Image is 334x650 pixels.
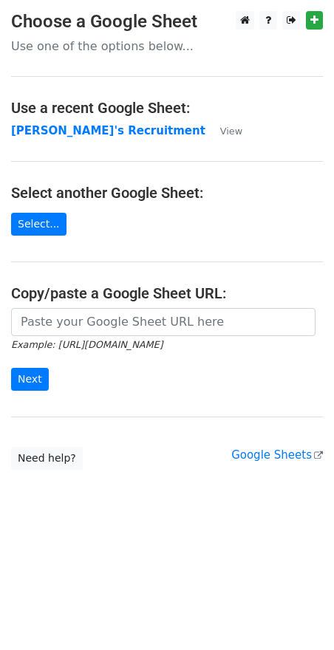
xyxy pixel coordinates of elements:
input: Next [11,368,49,391]
h4: Use a recent Google Sheet: [11,99,323,117]
h4: Copy/paste a Google Sheet URL: [11,284,323,302]
input: Paste your Google Sheet URL here [11,308,316,336]
h4: Select another Google Sheet: [11,184,323,202]
small: Example: [URL][DOMAIN_NAME] [11,339,163,350]
small: View [220,126,242,137]
a: Google Sheets [231,448,323,462]
a: Need help? [11,447,83,470]
p: Use one of the options below... [11,38,323,54]
a: [PERSON_NAME]'s Recruitment [11,124,205,137]
a: View [205,124,242,137]
h3: Choose a Google Sheet [11,11,323,32]
a: Select... [11,213,67,236]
